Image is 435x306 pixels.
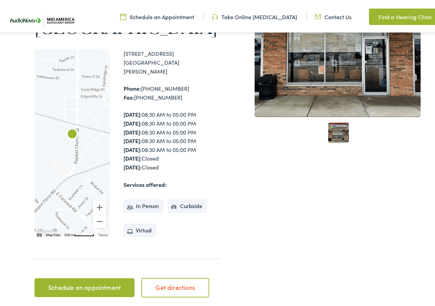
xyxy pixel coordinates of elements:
[124,118,142,125] strong: [DATE]:
[212,11,297,19] a: Take Online [MEDICAL_DATA]
[93,213,106,227] button: Zoom out
[124,162,142,169] strong: [DATE]:
[124,92,134,99] strong: Fax:
[120,11,126,19] img: utility icon
[124,109,142,116] strong: [DATE]:
[315,11,321,19] img: utility icon
[124,127,142,134] strong: [DATE]:
[212,11,218,19] img: utility icon
[124,135,142,143] strong: [DATE]:
[37,231,42,236] button: Keyboard shortcuts
[124,144,142,152] strong: [DATE]:
[124,83,141,90] strong: Phone:
[124,197,164,211] li: In Person
[124,179,167,187] strong: Services offered:
[369,11,375,19] img: utility icon
[93,199,106,213] button: Zoom in
[124,222,156,235] li: Virtual
[168,197,207,211] li: Curbside
[141,276,209,295] a: Get directions
[124,109,220,170] div: 08:30 AM to 05:00 PM 08:30 AM to 05:00 PM 08:30 AM to 05:00 PM 08:30 AM to 05:00 PM 08:30 AM to 0...
[124,82,220,100] div: [PHONE_NUMBER] [PHONE_NUMBER]
[124,48,220,74] div: [STREET_ADDRESS] [GEOGRAPHIC_DATA][PERSON_NAME]
[315,11,351,19] a: Contact Us
[124,153,142,160] strong: [DATE]:
[64,231,74,235] span: 200 m
[328,121,349,141] a: 1
[120,11,194,19] a: Schedule an Appointment
[62,230,96,235] button: Map Scale: 200 m per 54 pixels
[64,125,80,141] div: AudioNova
[36,226,59,235] a: Open this area in Google Maps (opens a new window)
[98,231,108,235] a: Terms (opens in new tab)
[36,226,59,235] img: Google
[35,277,134,296] a: Schedule an appointment
[46,231,60,236] button: Map Data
